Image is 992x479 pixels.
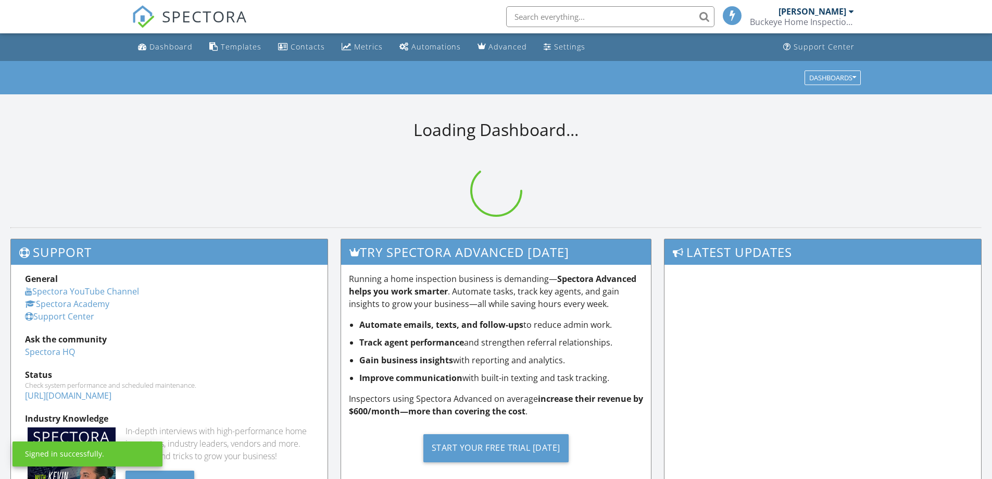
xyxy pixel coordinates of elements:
li: to reduce admin work. [359,318,644,331]
div: Support Center [794,42,855,52]
a: Templates [205,38,266,57]
span: SPECTORA [162,5,247,27]
a: Contacts [274,38,329,57]
div: Automations [411,42,461,52]
div: Industry Knowledge [25,412,313,425]
strong: Spectora Advanced helps you work smarter [349,273,636,297]
img: The Best Home Inspection Software - Spectora [132,5,155,28]
div: In-depth interviews with high-performance home inspectors, industry leaders, vendors and more. Ge... [125,425,313,462]
a: Settings [539,38,589,57]
a: Metrics [337,38,387,57]
li: with reporting and analytics. [359,354,644,366]
a: Support Center [779,38,859,57]
div: Start Your Free Trial [DATE] [423,434,569,462]
h3: Latest Updates [664,239,981,265]
div: Dashboard [149,42,193,52]
li: and strengthen referral relationships. [359,336,644,349]
div: Advanced [488,42,527,52]
li: with built-in texting and task tracking. [359,372,644,384]
div: Ask the community [25,333,313,346]
strong: Improve communication [359,372,462,384]
div: Status [25,369,313,381]
a: SPECTORA [132,14,247,36]
div: Dashboards [809,74,856,81]
h3: Try spectora advanced [DATE] [341,239,651,265]
div: [PERSON_NAME] [778,6,846,17]
div: Signed in successfully. [25,449,104,459]
button: Dashboards [805,70,861,85]
strong: Track agent performance [359,337,464,348]
div: Templates [221,42,261,52]
a: Advanced [473,38,531,57]
div: Contacts [291,42,325,52]
div: Buckeye Home Inspections of Northeast Ohio [750,17,854,27]
p: Inspectors using Spectora Advanced on average . [349,392,644,417]
h3: Support [11,239,328,265]
a: Spectora Academy [25,298,109,310]
div: Settings [554,42,585,52]
a: Dashboard [134,38,197,57]
a: Start Your Free Trial [DATE] [349,426,644,470]
a: [URL][DOMAIN_NAME] [25,390,111,401]
div: Check system performance and scheduled maintenance. [25,381,313,389]
strong: increase their revenue by $600/month—more than covering the cost [349,393,643,417]
input: Search everything... [506,6,714,27]
strong: Gain business insights [359,354,453,366]
p: Running a home inspection business is demanding— . Automate tasks, track key agents, and gain ins... [349,273,644,310]
strong: Automate emails, texts, and follow-ups [359,319,523,330]
a: Spectora HQ [25,346,75,358]
a: Spectora YouTube Channel [25,286,139,297]
a: Support Center [25,311,94,322]
a: Automations (Basic) [395,38,465,57]
strong: General [25,273,58,285]
div: Metrics [354,42,383,52]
